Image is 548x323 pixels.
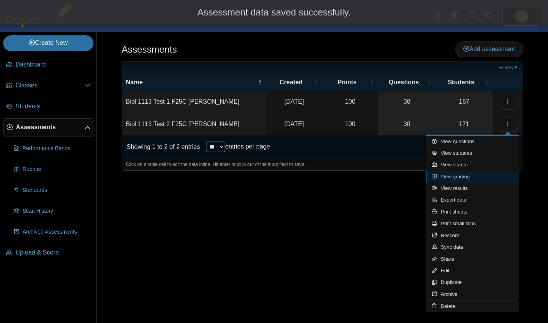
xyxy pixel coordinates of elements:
span: Performance Bands [22,145,91,152]
label: entries per page [225,143,270,150]
a: Archive [426,289,519,300]
a: Print sheets [426,206,519,218]
a: View grading [426,171,519,183]
a: Sync data [426,241,519,253]
a: Duplicate [426,277,519,288]
div: Showing 1 to 2 of 2 entries [122,135,200,159]
span: Add assessment [463,46,515,52]
a: PaperScorer [3,21,81,28]
span: Assessments [16,123,84,132]
a: Export data [426,194,519,206]
span: Rubrics [22,166,91,173]
time: Oct 1, 2025 at 9:12 AM [284,121,304,127]
a: Students [3,97,94,116]
span: Students : Activate to sort [484,79,489,86]
a: Rubrics [11,160,94,179]
a: View students [426,147,519,159]
span: Scan History [22,207,91,215]
a: Assessments [3,118,94,137]
a: Add assessment [455,41,523,57]
a: View results [426,183,519,194]
span: Questions [382,78,426,87]
a: Print small slips [426,218,519,229]
a: 167 [436,91,493,113]
a: 30 [378,113,436,135]
td: Biol 1113 Test 1 F25C [PERSON_NAME] [122,91,266,113]
a: Create New [3,35,93,51]
span: Points [326,78,368,87]
a: Edit [426,265,519,277]
span: Name : Activate to invert sorting [258,79,262,86]
a: Scan History [11,202,94,220]
span: Dashboard [15,60,91,69]
span: Students [15,102,91,111]
span: Students [440,78,483,87]
td: 100 [322,91,378,113]
span: Classes [15,81,85,90]
a: 30 [378,91,436,113]
a: Archived Assessments [11,223,94,241]
span: Name [126,78,256,87]
a: Delete [426,301,519,312]
span: Upload & Score [15,248,91,257]
a: View questions [426,136,519,147]
td: 100 [322,113,378,135]
a: Filters [497,64,521,72]
a: Share [426,253,519,265]
span: Created : Activate to sort [314,79,318,86]
div: Assessment data saved successfully. [6,6,542,19]
a: Standards [11,181,94,200]
a: View scans [426,159,519,171]
a: Dashboard [3,56,94,74]
span: Created [270,78,313,87]
td: Biol 1113 Test 2 F25C [PERSON_NAME] [122,113,266,135]
a: Upload & Score [3,244,94,262]
h1: Assessments [122,43,177,56]
a: 171 [436,113,493,135]
time: Sep 5, 2025 at 11:06 AM [284,98,304,105]
span: Archived Assessments [22,228,91,236]
div: Click on a table cell to edit the data inline. Hit enter or click out of the input field to save. [122,159,523,170]
span: Questions : Activate to sort [427,79,432,86]
a: Classes [3,77,94,95]
a: Performance Bands [11,139,94,158]
a: Rescore [426,230,519,241]
span: Standards [22,186,91,194]
span: Points : Activate to sort [369,79,374,86]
